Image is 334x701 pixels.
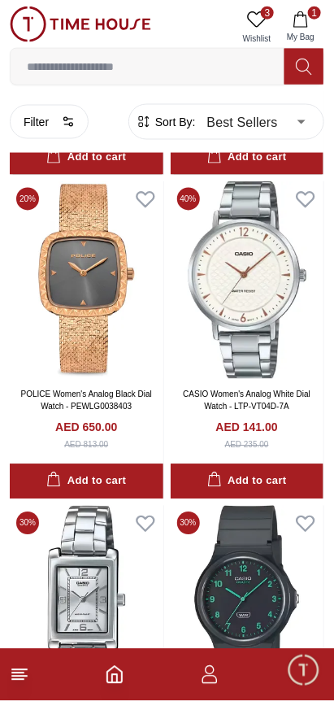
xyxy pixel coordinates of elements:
[177,188,200,211] span: 40 %
[183,390,310,411] a: CASIO Women's Analog White Dial Watch - LTP-VT04D-7A
[225,439,269,451] div: AED 235.00
[10,181,163,379] img: POLICE Women's Analog Black Dial Watch - PEWLG0038403
[236,33,277,45] span: Wishlist
[261,7,274,20] span: 3
[171,181,324,379] img: CASIO Women's Analog White Dial Watch - LTP-VT04D-7A
[16,188,39,211] span: 20 %
[55,420,117,436] h4: AED 650.00
[105,665,124,685] a: Home
[136,114,196,130] button: Sort By:
[216,420,278,436] h4: AED 141.00
[46,149,126,168] div: Add to cart
[286,653,322,689] div: Chat Widget
[207,472,287,491] div: Add to cart
[10,105,89,139] button: Filter
[10,7,151,42] img: ...
[277,7,324,48] button: 1My Bag
[196,99,317,145] div: Best Sellers
[10,464,163,499] button: Add to cart
[308,7,321,20] span: 1
[21,390,152,411] a: POLICE Women's Analog Black Dial Watch - PEWLG0038403
[171,141,324,176] button: Add to cart
[207,149,287,168] div: Add to cart
[152,114,196,130] span: Sort By:
[280,31,321,43] span: My Bag
[16,512,39,535] span: 30 %
[46,472,126,491] div: Add to cart
[10,141,163,176] button: Add to cart
[236,7,277,48] a: 3Wishlist
[177,512,200,535] span: 30 %
[64,439,108,451] div: AED 813.00
[171,464,324,499] button: Add to cart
